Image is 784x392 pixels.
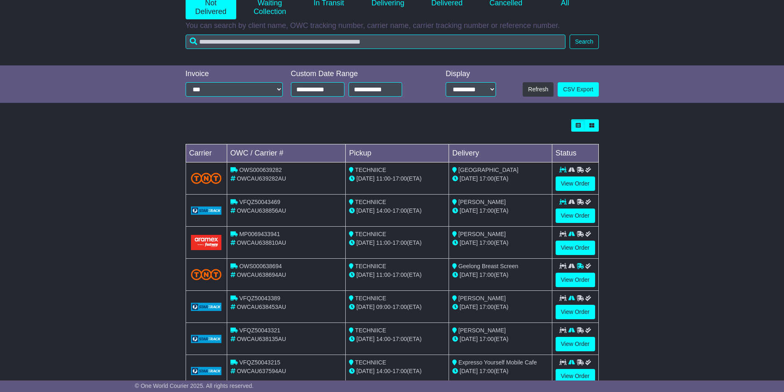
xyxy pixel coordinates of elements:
span: [DATE] [356,336,375,342]
span: [DATE] [460,175,478,182]
span: TECHNIICE [355,327,386,334]
span: OWCAU638135AU [237,336,286,342]
span: [DATE] [356,368,375,374]
td: Delivery [449,144,552,162]
span: [PERSON_NAME] [458,295,506,302]
span: 17:00 [479,239,494,246]
span: [DATE] [460,207,478,214]
a: View Order [556,176,595,191]
span: TECHNIICE [355,199,386,205]
span: [DATE] [356,239,375,246]
span: 17:00 [393,271,407,278]
span: 17:00 [479,175,494,182]
span: 14:00 [376,336,391,342]
span: 17:00 [393,207,407,214]
div: (ETA) [452,303,549,311]
span: OWCAU638856AU [237,207,286,214]
span: OWCAU637594AU [237,368,286,374]
span: [PERSON_NAME] [458,199,506,205]
a: View Order [556,273,595,287]
span: TECHNIICE [355,263,386,269]
span: [DATE] [460,368,478,374]
span: 17:00 [393,304,407,310]
div: (ETA) [452,174,549,183]
div: Custom Date Range [291,70,423,79]
div: - (ETA) [349,367,445,376]
div: (ETA) [452,206,549,215]
span: Geelong Breast Screen [458,263,519,269]
span: OWCAU638694AU [237,271,286,278]
td: Pickup [346,144,449,162]
span: [DATE] [460,304,478,310]
span: [DATE] [356,271,375,278]
span: 11:00 [376,239,391,246]
span: [DATE] [356,207,375,214]
span: VFQZ50043469 [239,199,280,205]
div: - (ETA) [349,303,445,311]
span: OWCAU638453AU [237,304,286,310]
div: - (ETA) [349,271,445,279]
img: GetCarrierServiceLogo [191,206,222,215]
div: (ETA) [452,367,549,376]
span: VFQZ50043321 [239,327,280,334]
div: - (ETA) [349,174,445,183]
span: 11:00 [376,175,391,182]
span: 17:00 [393,336,407,342]
span: VFQZ50043389 [239,295,280,302]
span: [PERSON_NAME] [458,327,506,334]
span: VFQZ50043215 [239,359,280,366]
img: Aramex.png [191,235,222,250]
span: 17:00 [479,207,494,214]
div: Display [446,70,496,79]
span: OWS000638694 [239,263,282,269]
a: View Order [556,369,595,383]
span: [DATE] [460,336,478,342]
span: TECHNIICE [355,167,386,173]
span: © One World Courier 2025. All rights reserved. [135,383,254,389]
a: View Order [556,337,595,351]
div: (ETA) [452,271,549,279]
span: 17:00 [479,368,494,374]
span: [DATE] [460,239,478,246]
a: View Order [556,305,595,319]
img: TNT_Domestic.png [191,269,222,280]
div: Invoice [186,70,283,79]
div: (ETA) [452,335,549,343]
span: [DATE] [356,175,375,182]
img: GetCarrierServiceLogo [191,367,222,375]
a: View Order [556,209,595,223]
div: (ETA) [452,239,549,247]
td: Carrier [186,144,227,162]
span: 17:00 [393,368,407,374]
span: 11:00 [376,271,391,278]
span: OWS000639282 [239,167,282,173]
span: 17:00 [393,175,407,182]
div: - (ETA) [349,335,445,343]
a: CSV Export [558,82,598,97]
span: MP0069433941 [239,231,280,237]
span: TECHNIICE [355,359,386,366]
span: 17:00 [479,304,494,310]
span: OWCAU638810AU [237,239,286,246]
span: 09:00 [376,304,391,310]
img: GetCarrierServiceLogo [191,303,222,311]
span: 17:00 [479,271,494,278]
a: View Order [556,241,595,255]
td: OWC / Carrier # [227,144,346,162]
span: TECHNIICE [355,231,386,237]
td: Status [552,144,598,162]
span: 14:00 [376,368,391,374]
span: 17:00 [393,239,407,246]
span: TECHNIICE [355,295,386,302]
span: [DATE] [356,304,375,310]
p: You can search by client name, OWC tracking number, carrier name, carrier tracking number or refe... [186,21,599,30]
button: Refresh [523,82,554,97]
img: TNT_Domestic.png [191,173,222,184]
span: Expresso Yourself Mobile Cafe [458,359,537,366]
span: [DATE] [460,271,478,278]
span: 14:00 [376,207,391,214]
div: - (ETA) [349,206,445,215]
span: [GEOGRAPHIC_DATA] [458,167,519,173]
span: 17:00 [479,336,494,342]
img: GetCarrierServiceLogo [191,335,222,343]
